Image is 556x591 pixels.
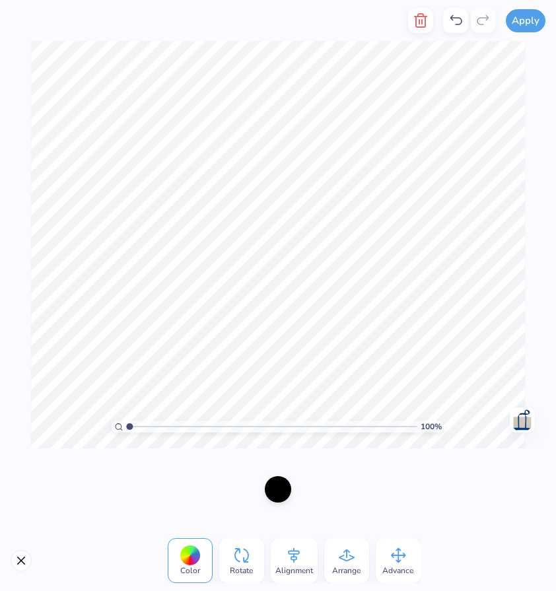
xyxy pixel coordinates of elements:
span: Arrange [332,565,361,576]
button: Close [11,550,32,571]
span: 100 % [421,421,442,433]
span: Rotate [230,565,253,576]
span: Color [180,565,200,576]
button: Apply [506,9,545,32]
img: Back [512,409,533,431]
span: Advance [382,565,413,576]
span: Alignment [275,565,313,576]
